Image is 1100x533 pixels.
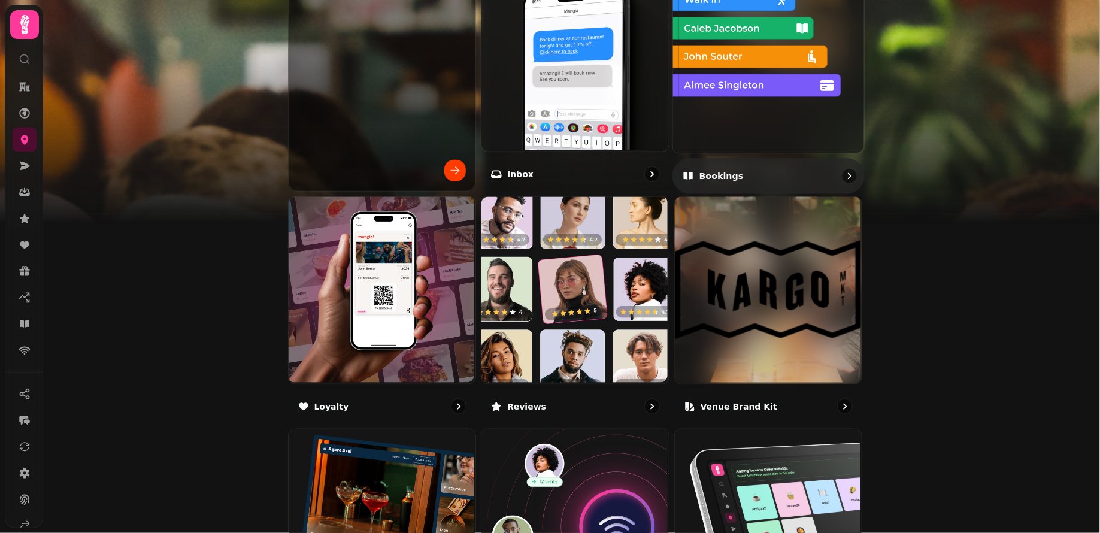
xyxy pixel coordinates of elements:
[646,401,658,413] svg: go to
[646,168,658,180] svg: go to
[287,196,475,383] img: Loyalty
[843,170,855,182] svg: go to
[701,401,777,413] p: Venue brand kit
[288,196,477,425] a: LoyaltyLoyalty
[314,401,349,413] p: Loyalty
[675,197,862,384] img: aHR0cHM6Ly9maWxlcy5zdGFtcGVkZS5haS8wMWU3MmVhMC00YjczLTExZWMtOGM5OS0wYTU4YTlmZWFjMDIvbWVkaWEvOWZkY...
[699,170,744,182] p: Bookings
[674,196,863,425] a: Venue brand kitVenue brand kit
[839,401,851,413] svg: go to
[507,168,534,180] p: Inbox
[453,401,465,413] svg: go to
[480,196,668,383] img: Reviews
[481,196,669,425] a: ReviewsReviews
[507,401,546,413] p: Reviews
